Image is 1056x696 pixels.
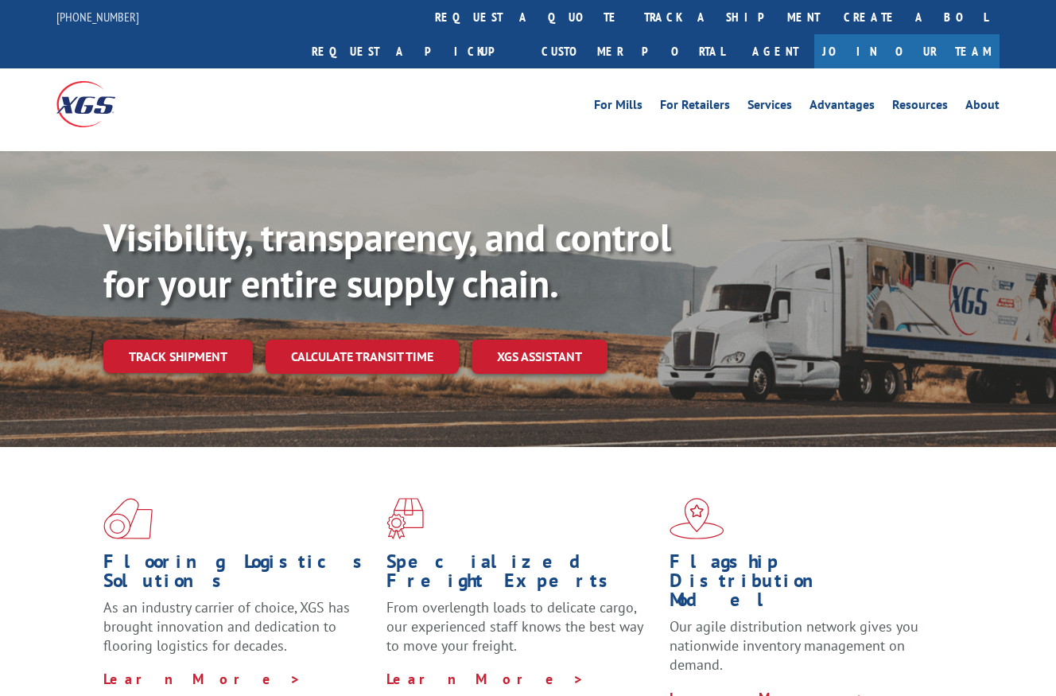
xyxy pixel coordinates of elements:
a: Services [747,99,792,116]
a: Customer Portal [530,34,736,68]
a: [PHONE_NUMBER] [56,9,139,25]
a: Learn More > [103,670,301,688]
a: Calculate transit time [266,340,459,374]
a: Request a pickup [300,34,530,68]
a: Track shipment [103,340,253,373]
a: Join Our Team [814,34,1000,68]
a: For Mills [594,99,643,116]
a: For Retailers [660,99,730,116]
img: xgs-icon-flagship-distribution-model-red [670,498,724,539]
span: As an industry carrier of choice, XGS has brought innovation and dedication to flooring logistics... [103,598,350,655]
h1: Specialized Freight Experts [386,552,658,598]
h1: Flooring Logistics Solutions [103,552,375,598]
b: Visibility, transparency, and control for your entire supply chain. [103,212,671,308]
img: xgs-icon-focused-on-flooring-red [386,498,424,539]
a: Advantages [809,99,875,116]
h1: Flagship Distribution Model [670,552,941,617]
a: XGS ASSISTANT [472,340,608,374]
p: From overlength loads to delicate cargo, our experienced staff knows the best way to move your fr... [386,598,658,669]
a: Learn More > [386,670,584,688]
a: About [965,99,1000,116]
a: Agent [736,34,814,68]
img: xgs-icon-total-supply-chain-intelligence-red [103,498,153,539]
span: Our agile distribution network gives you nationwide inventory management on demand. [670,617,918,674]
a: Resources [892,99,948,116]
